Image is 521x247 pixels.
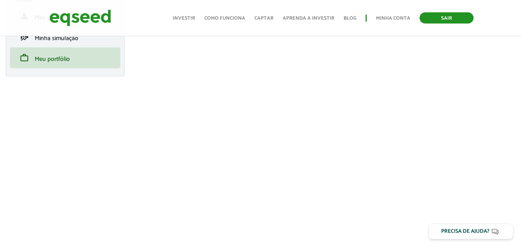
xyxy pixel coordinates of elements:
[173,16,195,21] a: Investir
[20,32,29,42] span: finance_mode
[204,16,245,21] a: Como funciona
[35,33,78,44] span: Minha simulação
[255,16,273,21] a: Captar
[20,53,29,62] span: work
[283,16,334,21] a: Aprenda a investir
[35,54,70,64] span: Meu portfólio
[49,8,111,28] img: EqSeed
[420,12,474,24] a: Sair
[376,16,410,21] a: Minha conta
[16,32,115,42] a: finance_modeMinha simulação
[10,27,120,47] li: Minha simulação
[16,53,115,62] a: workMeu portfólio
[10,47,120,68] li: Meu portfólio
[344,16,356,21] a: Blog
